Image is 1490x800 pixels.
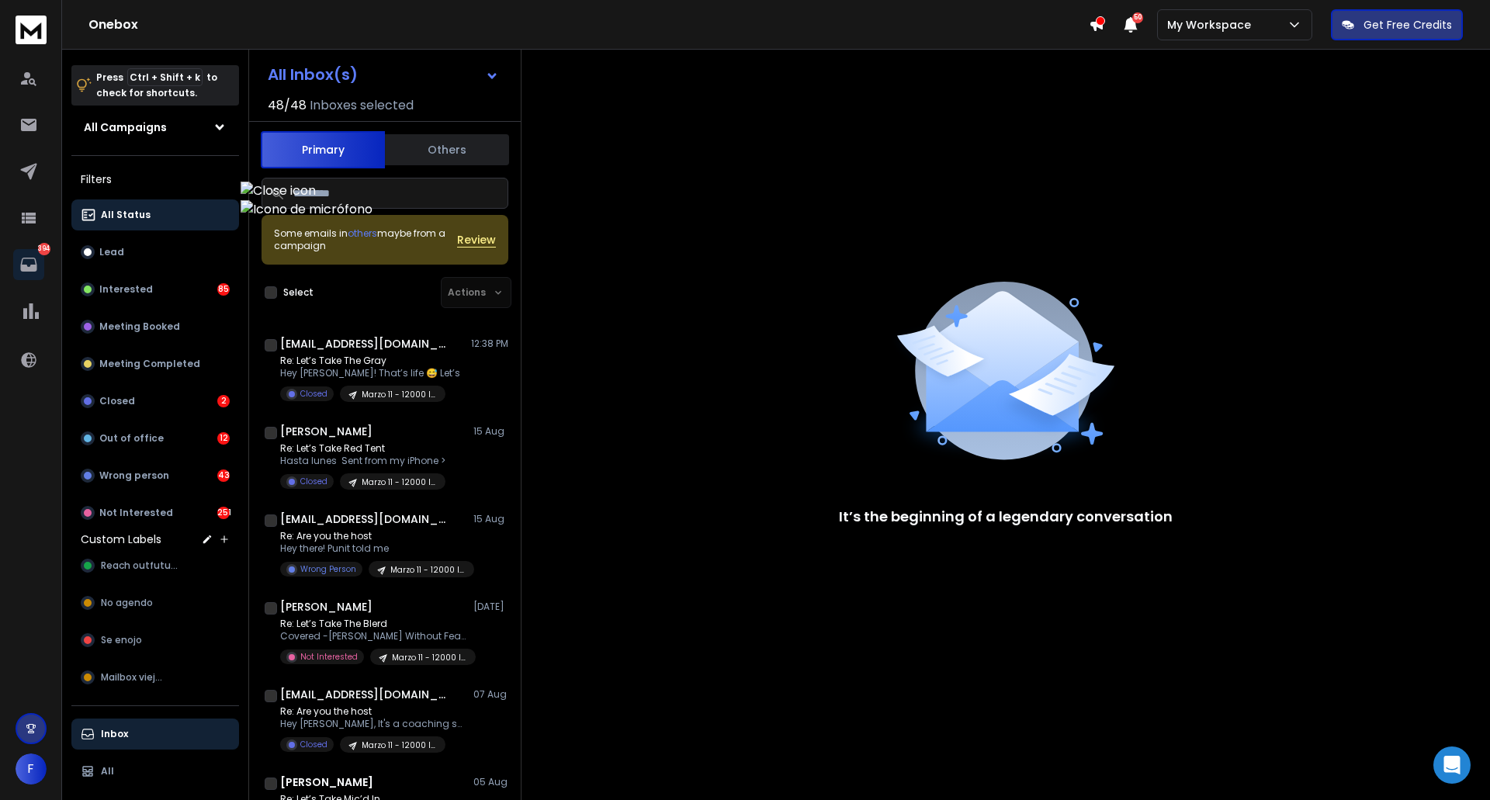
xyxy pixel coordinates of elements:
[280,442,445,455] p: Re: Let’s Take Red Tent
[1132,12,1143,23] span: 50
[280,367,460,379] p: Hey [PERSON_NAME]! That’s life 😅 Let’s
[1167,17,1257,33] p: My Workspace
[71,625,239,656] button: Se enojo
[81,532,161,547] h3: Custom Labels
[71,168,239,190] h3: Filters
[217,469,230,482] div: 43
[241,200,372,219] img: Icono de micrófono
[71,719,239,750] button: Inbox
[300,476,327,487] p: Closed
[96,70,217,101] p: Press to check for shortcuts.
[71,237,239,268] button: Lead
[101,671,167,684] span: Mailbox viejos
[1433,746,1471,784] div: Open Intercom Messenger
[385,133,509,167] button: Others
[71,662,239,693] button: Mailbox viejos
[71,274,239,305] button: Interested85
[280,542,466,555] p: Hey there! Punit told me
[280,599,372,615] h1: [PERSON_NAME]
[16,753,47,784] button: F
[280,774,373,790] h1: [PERSON_NAME]
[241,182,372,200] img: Close icon
[101,597,153,609] span: No agendo
[16,16,47,44] img: logo
[101,765,114,777] p: All
[101,728,128,740] p: Inbox
[71,112,239,143] button: All Campaigns
[268,67,358,82] h1: All Inbox(s)
[99,507,173,519] p: Not Interested
[300,739,327,750] p: Closed
[280,424,372,439] h1: [PERSON_NAME]
[71,348,239,379] button: Meeting Completed
[362,389,436,400] p: Marzo 11 - 12000 leads G Personal
[99,395,135,407] p: Closed
[280,336,451,352] h1: [EMAIL_ADDRESS][DOMAIN_NAME]
[99,358,200,370] p: Meeting Completed
[473,425,508,438] p: 15 Aug
[280,530,466,542] p: Re: Are you the host
[300,563,356,575] p: Wrong Person
[101,634,142,646] span: Se enojo
[71,423,239,454] button: Out of office12
[99,432,164,445] p: Out of office
[283,286,314,299] label: Select
[280,687,451,702] h1: [EMAIL_ADDRESS][DOMAIN_NAME]
[274,227,457,252] div: Some emails in maybe from a campaign
[390,564,465,576] p: Marzo 11 - 12000 leads G Personal
[1331,9,1463,40] button: Get Free Credits
[392,652,466,663] p: Marzo 11 - 12000 leads G Personal
[71,460,239,491] button: Wrong person43
[280,718,466,730] p: Hey [PERSON_NAME], It's a coaching session
[101,209,151,221] p: All Status
[473,513,508,525] p: 15 Aug
[71,587,239,618] button: No agendo
[471,338,508,350] p: 12:38 PM
[99,246,124,258] p: Lead
[99,320,180,333] p: Meeting Booked
[280,455,445,467] p: Hasta lunes Sent from my iPhone >
[255,59,511,90] button: All Inbox(s)
[300,651,358,663] p: Not Interested
[88,16,1089,34] h1: Onebox
[71,199,239,230] button: All Status
[13,249,44,280] a: 394
[280,630,466,642] p: Covered -[PERSON_NAME] Without Fear!™
[473,601,508,613] p: [DATE]
[71,550,239,581] button: Reach outfuture
[473,688,508,701] p: 07 Aug
[99,283,153,296] p: Interested
[280,511,451,527] h1: [EMAIL_ADDRESS][DOMAIN_NAME] +1
[84,119,167,135] h1: All Campaigns
[310,96,414,115] h3: Inboxes selected
[839,506,1173,528] p: It’s the beginning of a legendary conversation
[71,386,239,417] button: Closed2
[99,469,169,482] p: Wrong person
[457,232,496,248] button: Review
[473,776,508,788] p: 05 Aug
[1364,17,1452,33] p: Get Free Credits
[300,388,327,400] p: Closed
[217,283,230,296] div: 85
[280,705,466,718] p: Re: Are you the host
[268,96,307,115] span: 48 / 48
[362,739,436,751] p: Marzo 11 - 12000 leads G Personal
[362,476,436,488] p: Marzo 11 - 12000 leads G Personal
[71,756,239,787] button: All
[217,395,230,407] div: 2
[38,243,50,255] p: 394
[217,507,230,519] div: 251
[71,497,239,528] button: Not Interested251
[261,131,385,168] button: Primary
[348,227,377,240] span: others
[217,432,230,445] div: 12
[101,559,179,572] span: Reach outfuture
[280,355,460,367] p: Re: Let’s Take The Gray
[127,68,203,86] span: Ctrl + Shift + k
[280,618,466,630] p: Re: Let’s Take The Blerd
[71,311,239,342] button: Meeting Booked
